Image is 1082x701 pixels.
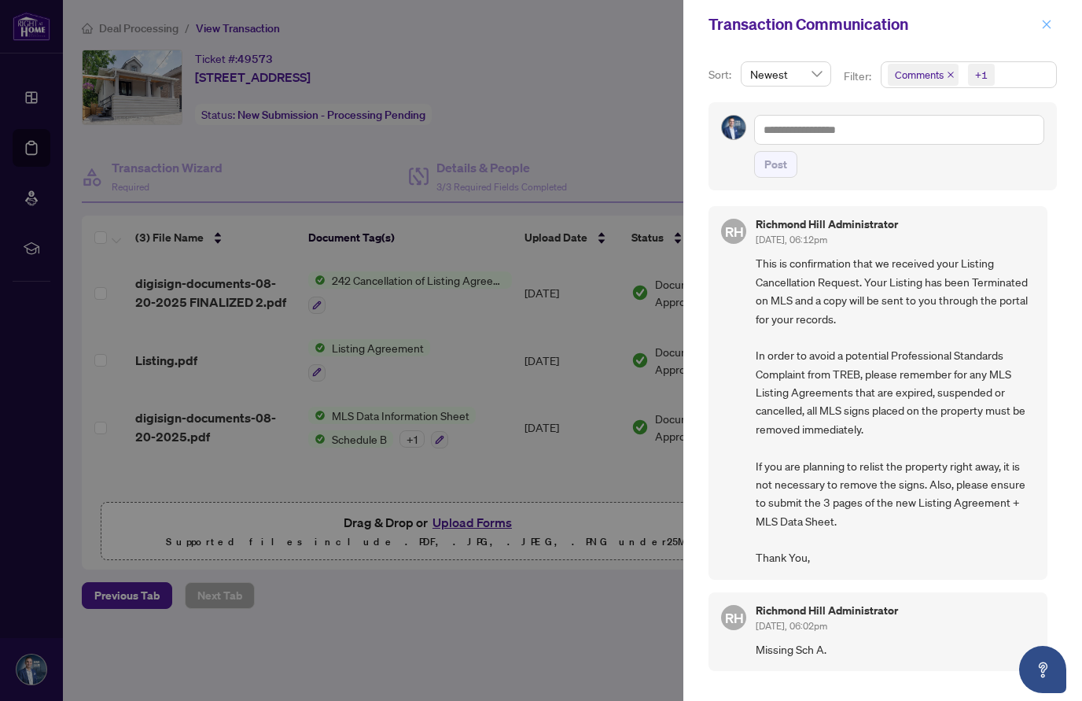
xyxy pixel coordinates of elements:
[756,605,898,616] h5: Richmond Hill Administrator
[724,221,743,242] span: RH
[756,620,827,632] span: [DATE], 06:02pm
[888,64,959,86] span: Comments
[754,151,797,178] button: Post
[947,71,955,79] span: close
[750,62,822,86] span: Newest
[756,234,827,245] span: [DATE], 06:12pm
[975,67,988,83] div: +1
[1041,19,1052,30] span: close
[756,640,1035,659] span: Missing Sch A.
[895,67,944,83] span: Comments
[708,13,1036,36] div: Transaction Communication
[756,219,898,230] h5: Richmond Hill Administrator
[708,66,734,83] p: Sort:
[844,68,874,85] p: Filter:
[724,607,743,628] span: RH
[756,254,1035,566] span: This is confirmation that we received your Listing Cancellation Request. Your Listing has been Te...
[722,116,745,139] img: Profile Icon
[1019,646,1066,693] button: Open asap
